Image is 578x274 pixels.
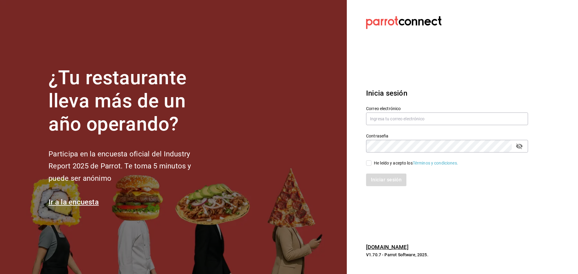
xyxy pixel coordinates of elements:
[366,88,528,99] h3: Inicia sesión
[366,106,528,111] label: Correo electrónico
[366,134,528,138] label: Contraseña
[48,66,211,136] h1: ¿Tu restaurante lleva más de un año operando?
[514,141,524,151] button: passwordField
[413,161,458,165] a: Términos y condiciones.
[366,244,409,250] a: [DOMAIN_NAME]
[366,112,528,125] input: Ingresa tu correo electrónico
[366,252,528,258] p: V1.70.7 - Parrot Software, 2025.
[48,198,99,206] a: Ir a la encuesta
[374,160,458,166] div: He leído y acepto los
[48,148,211,185] h2: Participa en la encuesta oficial del Industry Report 2025 de Parrot. Te toma 5 minutos y puede se...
